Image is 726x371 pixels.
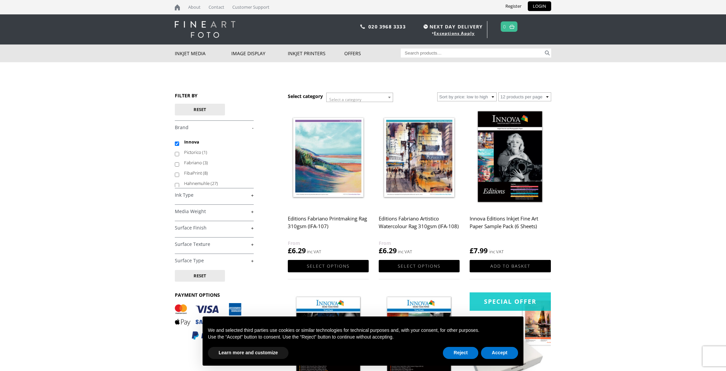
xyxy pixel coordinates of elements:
h4: Ink Type [175,188,254,201]
span: (1) [202,149,207,155]
bdi: 6.29 [288,246,306,255]
button: Accept [481,347,518,359]
a: LOGIN [528,1,551,11]
a: Exceptions Apply [434,30,475,36]
span: £ [288,246,292,255]
label: FibaPrint [184,168,247,178]
span: (3) [203,160,208,166]
h4: Surface Texture [175,237,254,251]
button: Learn more and customize [208,347,288,359]
h4: Brand [175,120,254,134]
h2: Innova Editions Inkjet Fine Art Paper Sample Pack (6 Sheets) [470,212,551,239]
p: Use the “Accept” button to consent. Use the “Reject” button to continue without accepting. [208,334,518,341]
h4: Surface Type [175,254,254,267]
a: + [175,241,254,248]
input: Search products… [401,49,544,58]
img: Editions Fabriano Printmaking Rag 310gsm (IFA-107) [288,107,369,208]
button: Search [543,49,551,58]
a: Inkjet Media [175,44,231,62]
a: Offers [344,44,401,62]
a: 0 [503,22,506,31]
a: Editions Fabriano Artistico Watercolour Rag 310gsm (IFA-108) £6.29 [379,107,460,256]
a: Innova Editions Inkjet Fine Art Paper Sample Pack (6 Sheets) £7.99 inc VAT [470,107,551,256]
label: Fabriano [184,158,247,168]
img: logo-white.svg [175,21,235,38]
div: Special Offer [470,292,551,311]
span: £ [470,246,474,255]
h3: Select category [288,93,323,99]
a: 020 3968 3333 [368,23,406,30]
select: Shop order [437,92,497,101]
button: Reject [443,347,478,359]
h3: PAYMENT OPTIONS [175,292,254,298]
img: Innova Editions Inkjet Fine Art Paper Sample Pack (6 Sheets) [470,107,551,208]
label: Pictorico [184,147,247,158]
h4: Media Weight [175,204,254,218]
img: basket.svg [509,24,514,29]
a: Add to basket: “Innova Editions Inkjet Fine Art Paper Sample Pack (6 Sheets)” [470,260,551,272]
a: Inkjet Printers [288,44,344,62]
div: Notice [197,311,529,371]
h2: Editions Fabriano Artistico Watercolour Rag 310gsm (IFA-108) [379,212,460,239]
a: Select options for “Editions Fabriano Artistico Watercolour Rag 310gsm (IFA-108)” [379,260,460,272]
span: £ [379,246,383,255]
span: (8) [203,170,208,176]
a: + [175,225,254,231]
img: time.svg [423,24,428,29]
button: Reset [175,104,225,115]
img: phone.svg [360,24,365,29]
label: Hahnemuhle [184,178,247,189]
a: - [175,124,254,131]
h4: Surface Finish [175,221,254,234]
a: Editions Fabriano Printmaking Rag 310gsm (IFA-107) £6.29 [288,107,369,256]
bdi: 6.29 [379,246,397,255]
img: Editions Fabriano Artistico Watercolour Rag 310gsm (IFA-108) [379,107,460,208]
h3: FILTER BY [175,92,254,99]
span: (27) [211,180,218,186]
p: We and selected third parties use cookies or similar technologies for technical purposes and, wit... [208,327,518,334]
label: Innova [184,137,247,147]
button: Reset [175,270,225,282]
a: + [175,208,254,215]
strong: inc VAT [489,248,504,256]
a: Image Display [231,44,288,62]
a: + [175,192,254,198]
a: Select options for “Editions Fabriano Printmaking Rag 310gsm (IFA-107)” [288,260,369,272]
a: Register [500,1,526,11]
h2: Editions Fabriano Printmaking Rag 310gsm (IFA-107) [288,212,369,239]
span: Select a category [329,97,361,102]
img: PAYMENT OPTIONS [175,303,242,340]
a: + [175,258,254,264]
span: NEXT DAY DELIVERY [422,23,483,30]
bdi: 7.99 [470,246,488,255]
